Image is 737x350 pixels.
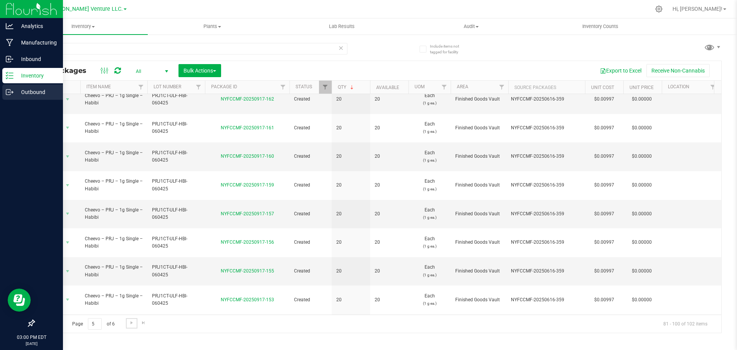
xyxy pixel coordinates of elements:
[336,96,365,103] span: 20
[85,178,143,192] span: Cheevo – PRJ – 1g Single – Habibi
[628,266,656,277] span: $0.00000
[152,235,200,250] span: PRJ1CT-ULF-HBI-060425
[85,121,143,135] span: Cheevo – PRJ – 1g Single – Habibi
[6,72,13,79] inline-svg: Inventory
[438,81,451,94] a: Filter
[336,296,365,304] span: 20
[595,64,646,77] button: Export to Excel
[338,43,344,53] span: Clear
[294,153,327,160] span: Created
[413,300,446,307] p: (1 g ea.)
[336,124,365,132] span: 20
[536,18,665,35] a: Inventory Counts
[294,239,327,246] span: Created
[628,122,656,134] span: $0.00000
[455,124,504,132] span: Finished Goods Vault
[511,182,583,189] div: Value 1: NYFCCMF-20250616-359
[508,81,585,94] th: Source Packages
[430,43,468,55] span: Include items not tagged for facility
[572,23,629,30] span: Inventory Counts
[319,23,365,30] span: Lab Results
[375,296,404,304] span: 20
[336,153,365,160] span: 20
[707,81,719,94] a: Filter
[13,71,59,80] p: Inventory
[413,206,446,221] span: Each
[211,84,237,89] a: Package ID
[148,18,277,35] a: Plants
[152,206,200,221] span: PRJ1CT-ULF-HBI-060425
[34,43,347,54] input: Search Package ID, Item Name, SKU, Lot or Part Number...
[63,208,73,219] span: select
[63,294,73,305] span: select
[183,68,216,74] span: Bulk Actions
[40,66,94,75] span: All Packages
[455,96,504,103] span: Finished Goods Vault
[375,239,404,246] span: 20
[63,151,73,162] span: select
[413,92,446,107] span: Each
[63,122,73,133] span: select
[13,38,59,47] p: Manufacturing
[413,243,446,250] p: (1 g ea.)
[375,153,404,160] span: 20
[126,318,137,329] a: Go to the next page
[294,182,327,189] span: Created
[455,239,504,246] span: Finished Goods Vault
[511,267,583,275] div: Value 1: NYFCCMF-20250616-359
[673,6,722,12] span: Hi, [PERSON_NAME]!
[30,6,123,12] span: Green [PERSON_NAME] Venture LLC.
[6,39,13,46] inline-svg: Manufacturing
[135,81,147,94] a: Filter
[511,239,583,246] div: Value 1: NYFCCMF-20250616-359
[88,318,102,330] input: 5
[85,292,143,307] span: Cheevo – PRJ – 1g Single – Habibi
[511,124,583,132] div: Value 1: NYFCCMF-20250616-359
[148,23,277,30] span: Plants
[294,96,327,103] span: Created
[630,85,654,90] a: Unit Price
[85,149,143,164] span: Cheevo – PRJ – 1g Single – Habibi
[338,84,355,90] a: Qty
[496,81,508,94] a: Filter
[375,210,404,218] span: 20
[654,5,664,13] div: Manage settings
[455,296,504,304] span: Finished Goods Vault
[585,200,623,229] td: $0.00997
[63,180,73,191] span: select
[413,128,446,135] p: (1 g ea.)
[221,239,274,245] a: NYFCCMF-20250917-156
[585,85,623,114] td: $0.00997
[154,84,181,89] a: Lot Number
[18,18,148,35] a: Inventory
[63,94,73,105] span: select
[585,228,623,257] td: $0.00997
[63,266,73,277] span: select
[511,210,583,218] div: Value 1: NYFCCMF-20250616-359
[413,178,446,192] span: Each
[221,96,274,102] a: NYFCCMF-20250917-162
[628,237,656,248] span: $0.00000
[375,267,404,275] span: 20
[413,157,446,164] p: (1 g ea.)
[13,21,59,31] p: Analytics
[152,292,200,307] span: PRJ1CT-ULF-HBI-060425
[455,267,504,275] span: Finished Goods Vault
[413,214,446,221] p: (1 g ea.)
[138,318,149,329] a: Go to the last page
[152,264,200,278] span: PRJ1CT-ULF-HBI-060425
[152,149,200,164] span: PRJ1CT-ULF-HBI-060425
[415,84,425,89] a: UOM
[221,211,274,216] a: NYFCCMF-20250917-157
[413,235,446,250] span: Each
[407,18,536,35] a: Audit
[3,341,59,347] p: [DATE]
[375,124,404,132] span: 20
[413,271,446,279] p: (1 g ea.)
[319,81,332,94] a: Filter
[294,296,327,304] span: Created
[294,124,327,132] span: Created
[294,267,327,275] span: Created
[63,237,73,248] span: select
[585,171,623,200] td: $0.00997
